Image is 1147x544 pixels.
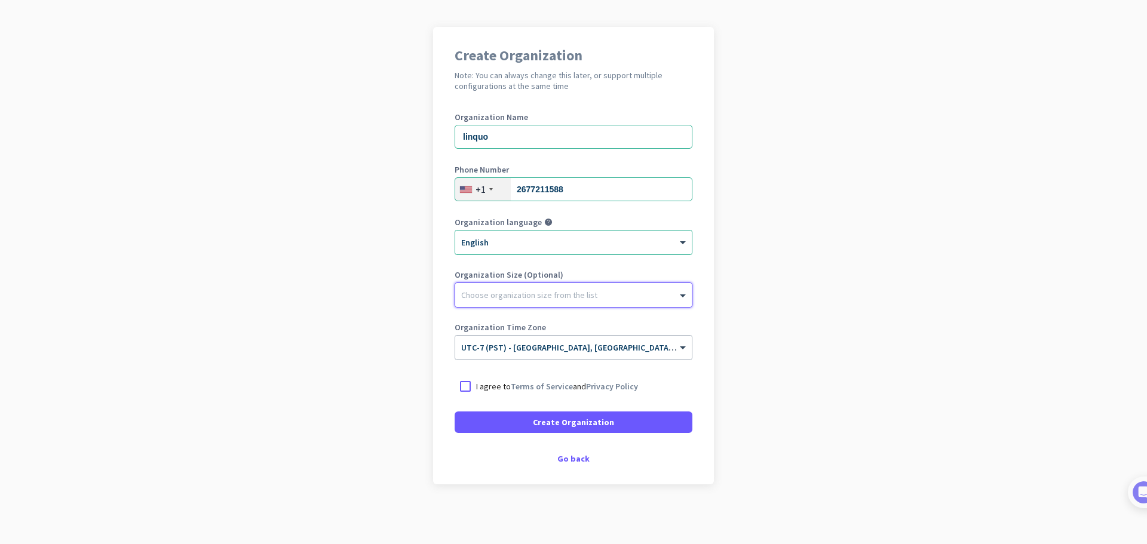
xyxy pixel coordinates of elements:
label: Phone Number [455,165,692,174]
h2: Note: You can always change this later, or support multiple configurations at the same time [455,70,692,91]
span: Create Organization [533,416,614,428]
label: Organization Time Zone [455,323,692,331]
input: What is the name of your organization? [455,125,692,149]
i: help [544,218,553,226]
div: +1 [476,183,486,195]
button: Create Organization [455,411,692,433]
h1: Create Organization [455,48,692,63]
input: 201-555-0123 [455,177,692,201]
p: I agree to and [476,380,638,392]
a: Terms of Service [511,381,573,392]
div: Go back [455,454,692,463]
label: Organization language [455,218,542,226]
label: Organization Size (Optional) [455,271,692,279]
label: Organization Name [455,113,692,121]
a: Privacy Policy [586,381,638,392]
